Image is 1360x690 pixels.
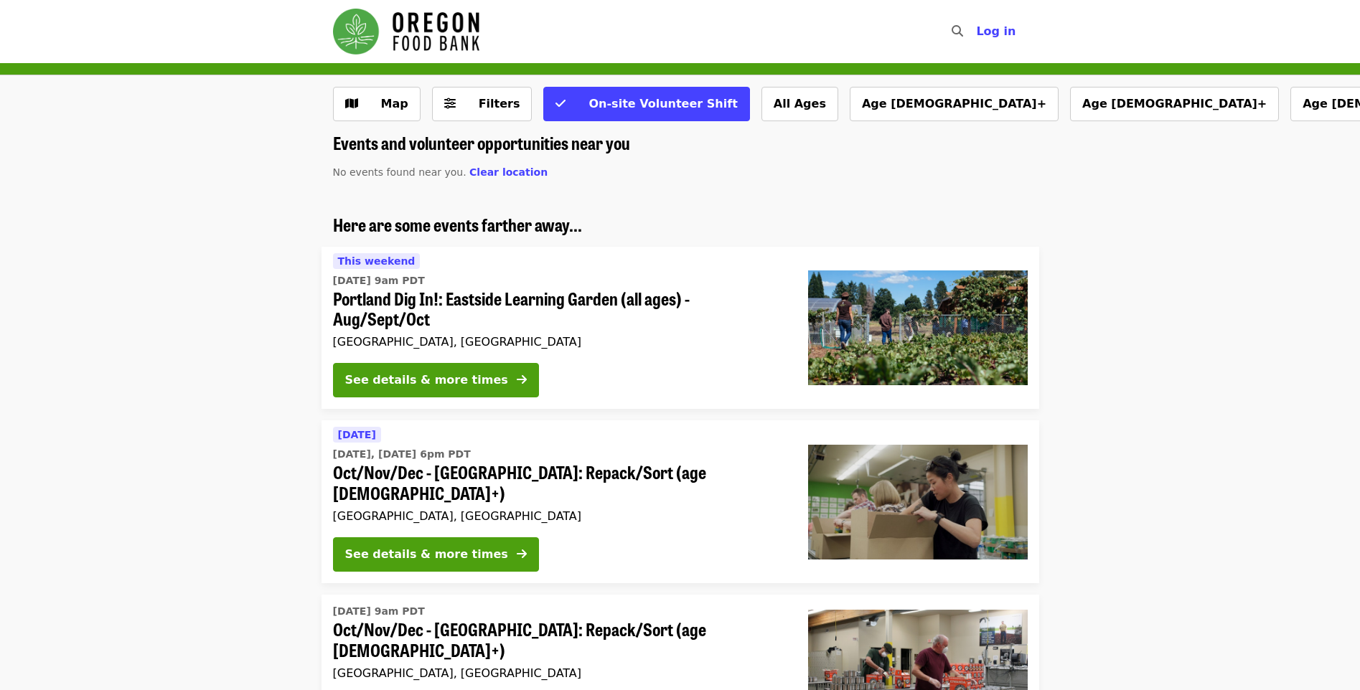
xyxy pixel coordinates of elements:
button: Clear location [469,165,548,180]
span: On-site Volunteer Shift [588,97,737,110]
time: [DATE], [DATE] 6pm PDT [333,447,471,462]
div: [GEOGRAPHIC_DATA], [GEOGRAPHIC_DATA] [333,666,785,680]
i: sliders-h icon [444,97,456,110]
span: Portland Dig In!: Eastside Learning Garden (all ages) - Aug/Sept/Oct [333,288,785,330]
span: Here are some events farther away... [333,212,582,237]
button: On-site Volunteer Shift [543,87,749,121]
button: Age [DEMOGRAPHIC_DATA]+ [1070,87,1279,121]
span: Map [381,97,408,110]
img: Portland Dig In!: Eastside Learning Garden (all ages) - Aug/Sept/Oct organized by Oregon Food Bank [808,270,1028,385]
img: Oct/Nov/Dec - Portland: Repack/Sort (age 8+) organized by Oregon Food Bank [808,445,1028,559]
button: See details & more times [333,537,539,572]
button: See details & more times [333,363,539,397]
span: No events found near you. [333,166,466,178]
span: Oct/Nov/Dec - [GEOGRAPHIC_DATA]: Repack/Sort (age [DEMOGRAPHIC_DATA]+) [333,462,785,504]
button: Show map view [333,87,421,121]
time: [DATE] 9am PDT [333,604,425,619]
button: Filters (0 selected) [432,87,533,121]
span: Oct/Nov/Dec - [GEOGRAPHIC_DATA]: Repack/Sort (age [DEMOGRAPHIC_DATA]+) [333,619,785,661]
i: check icon [555,97,566,110]
span: Filters [479,97,520,110]
i: search icon [952,24,963,38]
div: [GEOGRAPHIC_DATA], [GEOGRAPHIC_DATA] [333,509,785,523]
div: [GEOGRAPHIC_DATA], [GEOGRAPHIC_DATA] [333,335,785,349]
button: All Ages [761,87,838,121]
i: arrow-right icon [517,373,527,387]
img: Oregon Food Bank - Home [333,9,479,55]
span: Log in [976,24,1016,38]
i: map icon [345,97,358,110]
span: [DATE] [338,429,376,440]
time: [DATE] 9am PDT [333,273,425,288]
span: Events and volunteer opportunities near you [333,130,630,155]
a: See details for "Portland Dig In!: Eastside Learning Garden (all ages) - Aug/Sept/Oct" [322,247,1039,410]
i: arrow-right icon [517,547,527,561]
button: Age [DEMOGRAPHIC_DATA]+ [850,87,1059,121]
span: Clear location [469,166,548,178]
div: See details & more times [345,546,508,563]
div: See details & more times [345,372,508,389]
a: See details for "Oct/Nov/Dec - Portland: Repack/Sort (age 8+)" [322,420,1039,583]
button: Log in [965,17,1027,46]
span: This weekend [338,255,416,267]
input: Search [972,14,983,49]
